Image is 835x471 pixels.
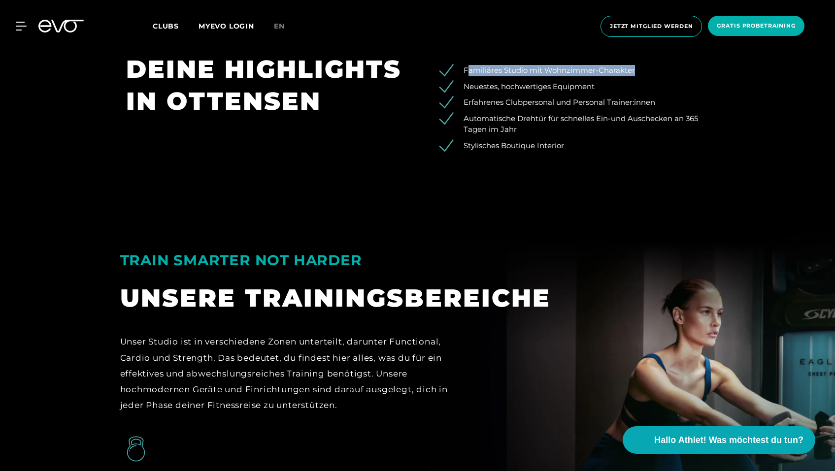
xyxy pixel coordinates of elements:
span: Clubs [153,22,179,31]
span: Hallo Athlet! Was möchtest du tun? [654,434,803,447]
li: Neuestes, hochwertiges Equipment [446,81,709,93]
h1: DEINE HIGHLIGHTS IN OTTENSEN [126,53,404,117]
div: Unser Studio ist in verschiedene Zonen unterteilt, darunter Functional, Cardio und Strength. Das ... [120,334,472,413]
li: Familiäres Studio mit Wohnzimmer-Charakter [446,65,709,76]
li: Stylisches Boutique Interior [446,140,709,152]
a: Clubs [153,21,199,31]
span: Jetzt Mitglied werden [610,22,693,31]
a: en [274,21,297,32]
span: en [274,22,285,31]
a: Gratis Probetraining [705,16,807,37]
div: UNSERE TRAININGSBEREICHE [120,282,715,314]
a: Jetzt Mitglied werden [598,16,705,37]
a: MYEVO LOGIN [199,22,254,31]
li: Automatische Drehtür für schnelles Ein-und Auschecken an 365 Tagen im Jahr [446,113,709,135]
span: Gratis Probetraining [717,22,796,30]
button: Hallo Athlet! Was möchtest du tun? [623,426,815,454]
li: Erfahrenes Clubpersonal und Personal Trainer:innen [446,97,709,108]
strong: TRAIN SMARTER NOT HARDER [120,251,362,269]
